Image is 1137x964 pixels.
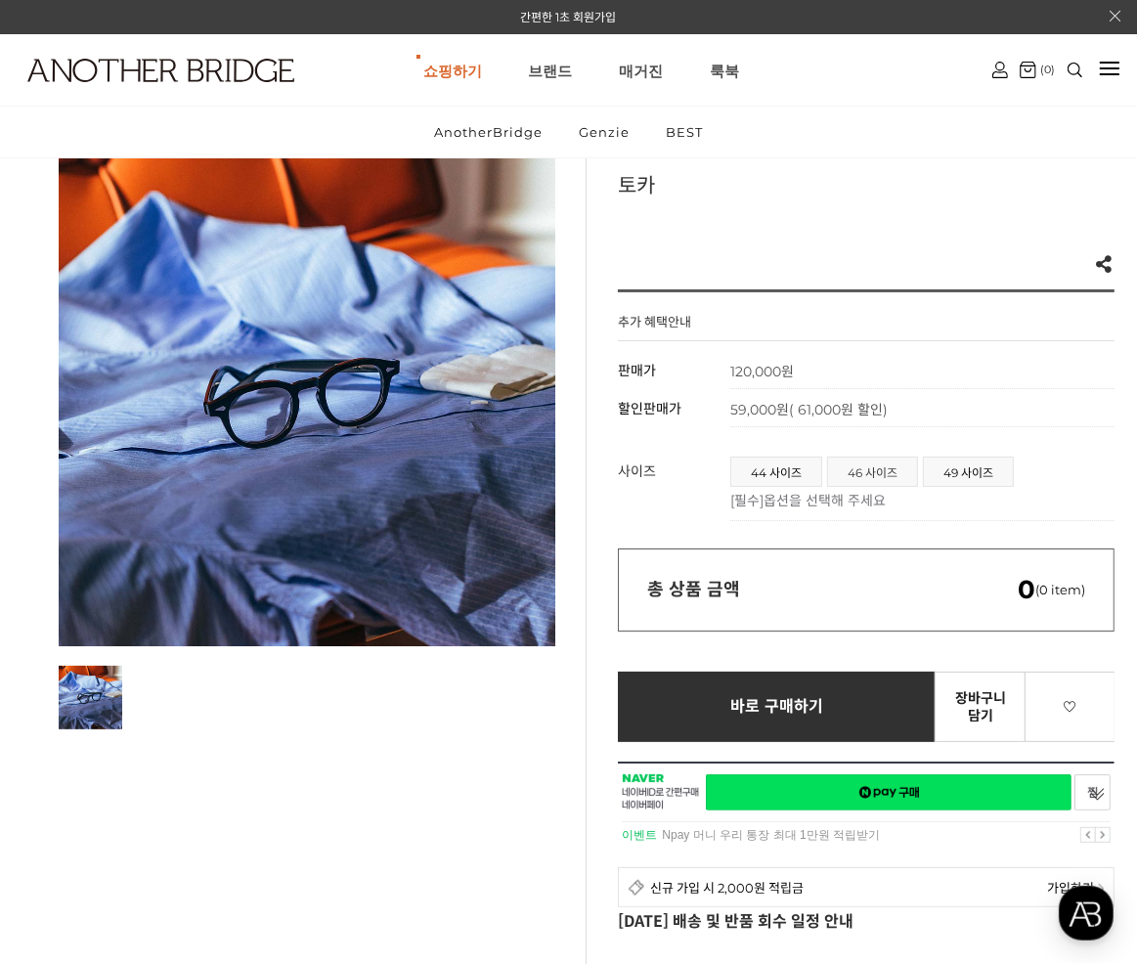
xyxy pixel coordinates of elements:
span: 59,000원 [730,401,888,418]
span: 바로 구매하기 [731,698,824,716]
img: 7e6ff232aebe35997be30ccedceacef4.jpg [59,666,122,729]
th: 사이즈 [618,447,730,521]
li: 46 사이즈 [827,457,918,487]
a: Genzie [562,107,646,157]
h4: 추가 혜택안내 [618,312,691,340]
img: cart [992,62,1008,78]
li: 44 사이즈 [730,457,822,487]
a: 간편한 1초 회원가입 [521,10,617,24]
strong: 120,000원 [730,363,794,380]
a: (0) [1020,62,1056,78]
span: 신규 가입 시 2,000원 적립금 [650,878,804,897]
a: 46 사이즈 [828,458,917,486]
a: 홈 [6,620,129,669]
a: AnotherBridge [417,107,559,157]
img: detail_membership.png [629,879,645,896]
strong: [DATE] 배송 및 반품 회수 일정 안내 [618,908,853,932]
a: BEST [649,107,720,157]
span: 할인판매가 [618,400,681,417]
strong: 총 상품 금액 [647,579,740,600]
span: 대화 [179,650,202,666]
span: 설정 [302,649,326,665]
h3: 토카 [618,169,1115,198]
a: 매거진 [619,35,663,106]
span: 옵션을 선택해 주세요 [764,492,886,509]
a: logo [10,59,180,130]
a: 설정 [252,620,375,669]
a: 44 사이즈 [731,458,821,486]
a: 대화 [129,620,252,669]
a: 장바구니 담기 [935,672,1026,742]
a: 49 사이즈 [924,458,1013,486]
a: 룩북 [710,35,739,106]
img: logo [27,59,294,82]
span: ( 61,000원 할인) [789,401,888,418]
a: 바로 구매하기 [618,672,936,742]
img: 7e6ff232aebe35997be30ccedceacef4.jpg [59,150,555,646]
a: 신규 가입 시 2,000원 적립금 가입하기 [618,867,1115,907]
li: 49 사이즈 [923,457,1014,487]
span: 가입하기 [1047,878,1094,897]
a: 쇼핑하기 [423,35,482,106]
span: 판매가 [618,362,656,379]
a: 브랜드 [528,35,572,106]
span: 홈 [62,649,73,665]
p: [필수] [730,490,1105,509]
img: cart [1020,62,1036,78]
span: (0) [1036,63,1056,76]
span: (0 item) [1018,582,1085,597]
em: 0 [1018,574,1035,605]
img: search [1068,63,1082,77]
